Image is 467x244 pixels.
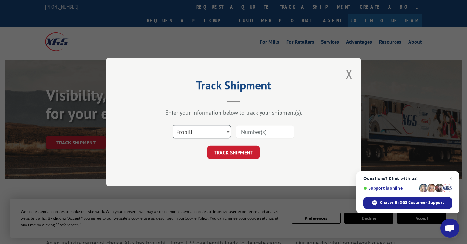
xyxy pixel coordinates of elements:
[207,146,260,159] button: TRACK SHIPMENT
[363,186,417,191] span: Support is online
[138,81,329,93] h2: Track Shipment
[380,200,444,206] span: Chat with XGS Customer Support
[346,66,353,82] button: Close modal
[236,125,294,138] input: Number(s)
[363,197,452,209] span: Chat with XGS Customer Support
[138,109,329,116] div: Enter your information below to track your shipment(s).
[440,219,459,238] a: Open chat
[363,176,452,181] span: Questions? Chat with us!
